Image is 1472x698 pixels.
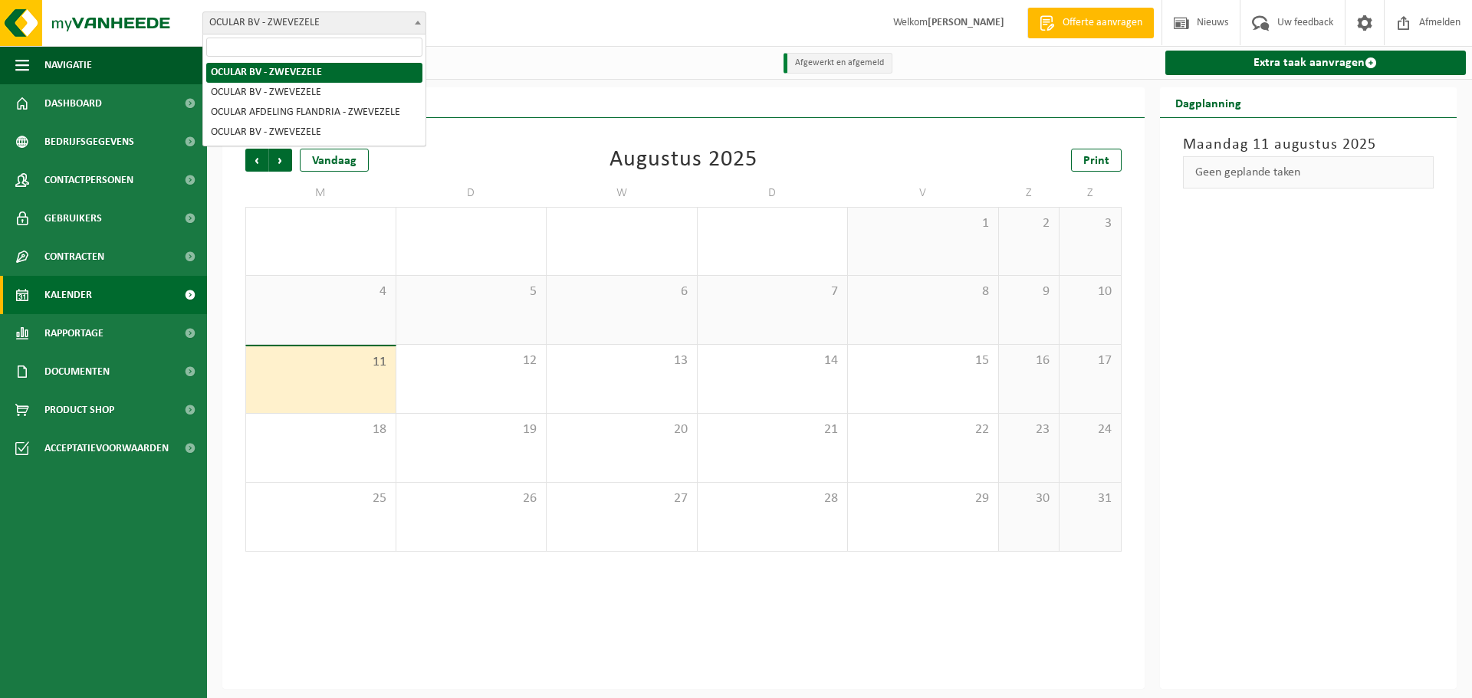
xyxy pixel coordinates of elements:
span: 28 [705,490,840,507]
span: Contracten [44,238,104,276]
h3: Maandag 11 augustus 2025 [1183,133,1434,156]
span: OCULAR BV - ZWEVEZELE [203,12,426,34]
span: 18 [254,421,388,438]
span: 22 [856,421,991,438]
span: 11 [254,354,388,371]
span: Contactpersonen [44,161,133,199]
strong: [PERSON_NAME] [928,17,1004,28]
span: 27 [554,490,689,507]
span: 16 [1007,352,1052,369]
a: Offerte aanvragen [1027,8,1154,38]
li: OCULAR AFDELING FLANDRIA - ZWEVEZELE [206,103,422,123]
span: Dashboard [44,84,102,123]
span: Product Shop [44,391,114,429]
span: Documenten [44,352,110,391]
span: 20 [554,421,689,438]
div: Augustus 2025 [609,149,757,172]
span: Gebruikers [44,199,102,238]
span: OCULAR BV - ZWEVEZELE [202,11,426,34]
span: 5 [404,283,539,300]
span: 28 [254,215,388,232]
span: 14 [705,352,840,369]
span: 24 [1067,421,1112,438]
td: D [698,179,849,207]
span: 29 [856,490,991,507]
span: 25 [254,490,388,507]
span: 7 [705,283,840,300]
span: 13 [554,352,689,369]
span: 31 [1067,490,1112,507]
a: Print [1071,149,1122,172]
div: Vandaag [300,149,369,172]
span: 12 [404,352,539,369]
li: Afgewerkt en afgemeld [784,53,892,74]
span: 9 [1007,283,1052,300]
span: 4 [254,283,388,300]
span: 3 [1067,215,1112,232]
span: Acceptatievoorwaarden [44,429,169,467]
span: Navigatie [44,46,92,84]
span: 1 [856,215,991,232]
span: 19 [404,421,539,438]
span: Kalender [44,276,92,314]
span: Rapportage [44,314,103,352]
td: Z [1060,179,1121,207]
span: Bedrijfsgegevens [44,123,134,161]
span: 26 [404,490,539,507]
td: W [547,179,698,207]
h2: Dagplanning [1160,87,1257,117]
span: 30 [1007,490,1052,507]
li: OCULAR BV - ZWEVEZELE [206,83,422,103]
span: Print [1083,155,1109,167]
span: 30 [554,215,689,232]
span: 29 [404,215,539,232]
td: V [848,179,999,207]
span: 21 [705,421,840,438]
td: Z [999,179,1060,207]
span: Volgende [269,149,292,172]
td: D [396,179,547,207]
span: 10 [1067,283,1112,300]
span: 15 [856,352,991,369]
span: 6 [554,283,689,300]
span: 2 [1007,215,1052,232]
span: Vorige [245,149,268,172]
li: OCULAR BV - ZWEVEZELE [206,63,422,83]
a: Extra taak aanvragen [1165,51,1467,75]
span: 17 [1067,352,1112,369]
span: 31 [705,215,840,232]
li: OCULAR BV - ZWEVEZELE [206,123,422,143]
div: Geen geplande taken [1183,156,1434,188]
td: M [245,179,396,207]
span: Offerte aanvragen [1059,15,1146,31]
span: 23 [1007,421,1052,438]
span: 8 [856,283,991,300]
